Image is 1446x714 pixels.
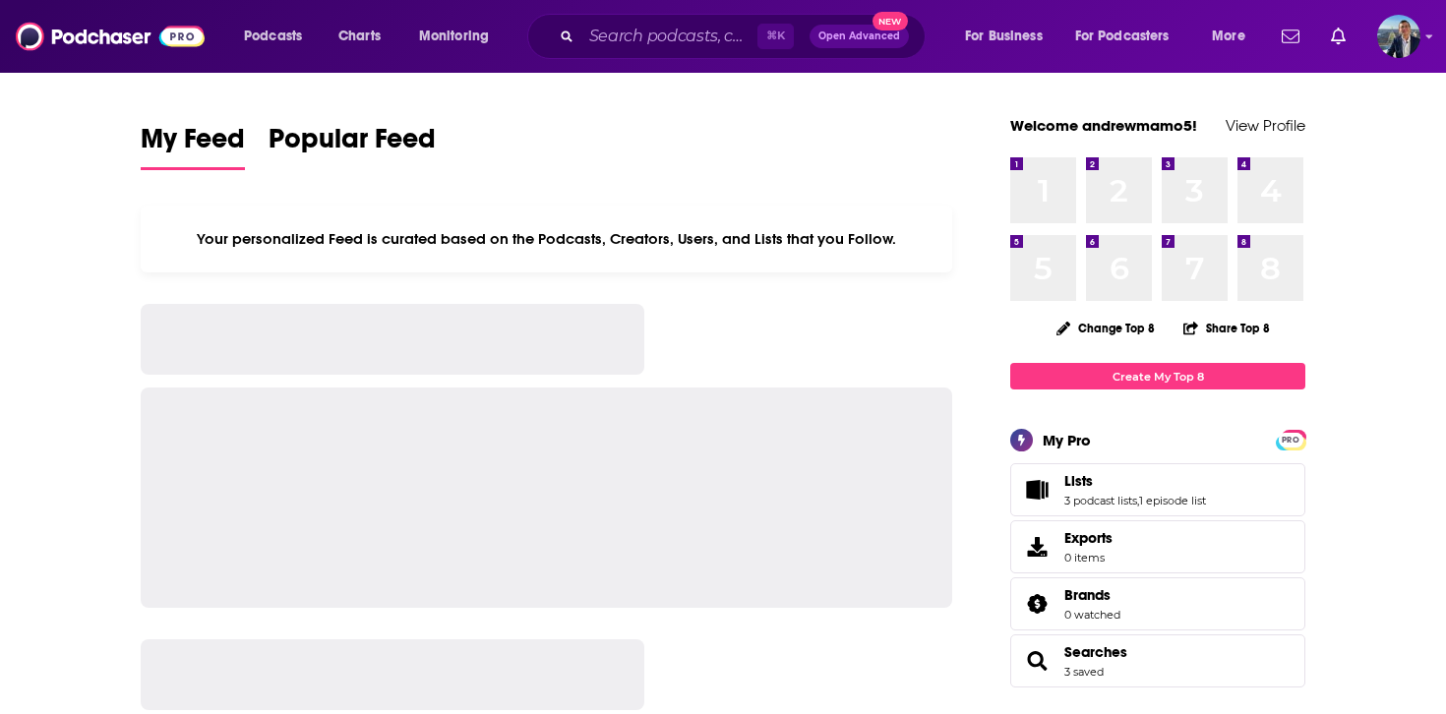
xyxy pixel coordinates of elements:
[1377,15,1420,58] span: Logged in as andrewmamo5
[965,23,1043,50] span: For Business
[1064,643,1127,661] a: Searches
[1010,634,1305,687] span: Searches
[269,122,436,170] a: Popular Feed
[141,206,952,272] div: Your personalized Feed is curated based on the Podcasts, Creators, Users, and Lists that you Follow.
[1139,494,1206,507] a: 1 episode list
[419,23,489,50] span: Monitoring
[1045,316,1167,340] button: Change Top 8
[1010,463,1305,516] span: Lists
[1017,476,1056,504] a: Lists
[1075,23,1170,50] span: For Podcasters
[1323,20,1354,53] a: Show notifications dropdown
[1279,432,1302,446] a: PRO
[581,21,757,52] input: Search podcasts, credits, & more...
[1017,590,1056,618] a: Brands
[1064,586,1111,604] span: Brands
[1010,116,1197,135] a: Welcome andrewmamo5!
[1010,363,1305,389] a: Create My Top 8
[338,23,381,50] span: Charts
[1064,665,1104,679] a: 3 saved
[1017,647,1056,675] a: Searches
[405,21,514,52] button: open menu
[1064,529,1113,547] span: Exports
[1064,472,1206,490] a: Lists
[1064,551,1113,565] span: 0 items
[326,21,392,52] a: Charts
[230,21,328,52] button: open menu
[546,14,944,59] div: Search podcasts, credits, & more...
[1198,21,1270,52] button: open menu
[1064,608,1120,622] a: 0 watched
[1064,494,1137,507] a: 3 podcast lists
[1010,520,1305,573] a: Exports
[1182,309,1271,347] button: Share Top 8
[1212,23,1245,50] span: More
[1043,431,1091,449] div: My Pro
[1010,577,1305,630] span: Brands
[1137,494,1139,507] span: ,
[1064,472,1093,490] span: Lists
[818,31,900,41] span: Open Advanced
[244,23,302,50] span: Podcasts
[1377,15,1420,58] button: Show profile menu
[1226,116,1305,135] a: View Profile
[757,24,794,49] span: ⌘ K
[1279,433,1302,447] span: PRO
[951,21,1067,52] button: open menu
[1017,533,1056,561] span: Exports
[810,25,909,48] button: Open AdvancedNew
[1377,15,1420,58] img: User Profile
[1274,20,1307,53] a: Show notifications dropdown
[141,122,245,167] span: My Feed
[873,12,908,30] span: New
[16,18,205,55] img: Podchaser - Follow, Share and Rate Podcasts
[1064,586,1120,604] a: Brands
[141,122,245,170] a: My Feed
[269,122,436,167] span: Popular Feed
[1062,21,1198,52] button: open menu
